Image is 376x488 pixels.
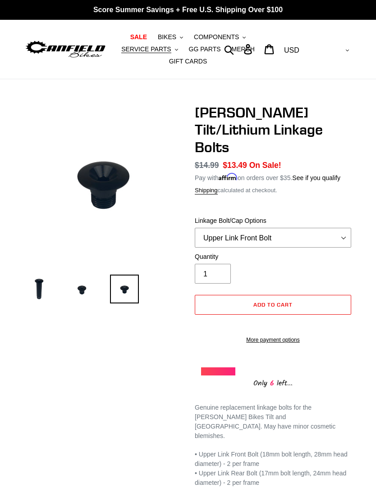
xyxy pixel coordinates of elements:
[223,161,247,170] span: $13.49
[194,33,239,41] span: COMPONENTS
[195,171,340,183] p: Pay with on orders over $35.
[195,216,351,226] label: Linkage Bolt/Cap Options
[195,403,351,441] p: Genuine replacement linkage bolts for the [PERSON_NAME] Bikes Tilt and [GEOGRAPHIC_DATA]. May hav...
[201,375,345,389] div: Only left...
[153,31,188,43] button: BIKES
[67,275,96,303] img: Load image into Gallery viewer, Canfield Tilt/Lithium Linkage Bolts
[189,31,250,43] button: COMPONENTS
[130,33,147,41] span: SALE
[195,186,351,195] div: calculated at checkout.
[169,58,207,65] span: GIFT CARDS
[126,31,151,43] a: SALE
[292,174,340,181] a: See if you qualify - Learn more about Affirm Financing (opens in modal)
[195,252,351,262] label: Quantity
[195,161,219,170] s: $14.99
[165,55,212,68] a: GIFT CARDS
[267,378,277,389] span: 6
[25,39,106,59] img: Canfield Bikes
[195,187,218,194] a: Shipping
[189,45,221,53] span: GG PARTS
[195,104,351,156] h1: [PERSON_NAME] Tilt/Lithium Linkage Bolts
[219,173,238,181] span: Affirm
[253,301,293,308] span: Add to cart
[110,275,139,303] img: Load image into Gallery viewer, Canfield Tilt/Lithium Linkage Bolts
[121,45,171,53] span: SERVICE PARTS
[195,336,351,344] a: More payment options
[158,33,176,41] span: BIKES
[195,295,351,315] button: Add to cart
[117,43,182,55] button: SERVICE PARTS
[184,43,225,55] a: GG PARTS
[25,275,54,303] img: Load image into Gallery viewer, Canfield Tilt/Lithium Linkage Bolts
[249,159,281,171] span: On Sale!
